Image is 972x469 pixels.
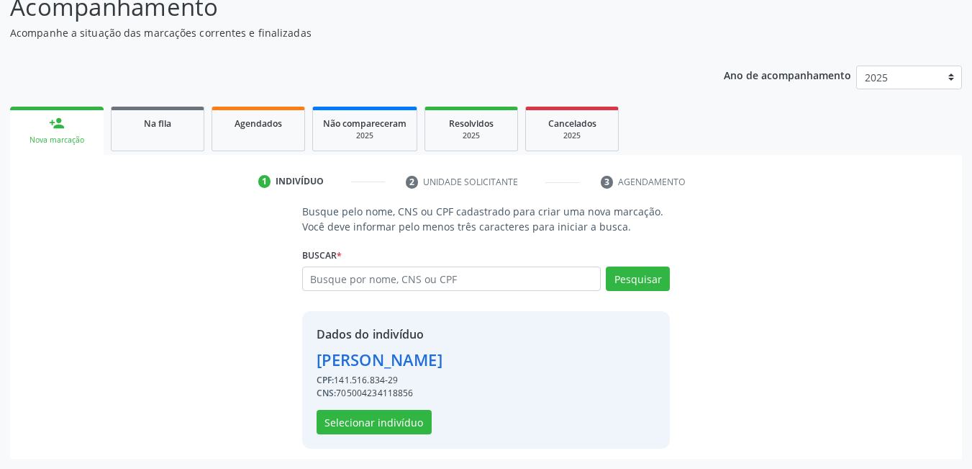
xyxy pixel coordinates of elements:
[724,66,851,84] p: Ano de acompanhamento
[302,244,342,267] label: Buscar
[20,135,94,146] div: Nova marcação
[317,374,335,386] span: CPF:
[317,410,432,434] button: Selecionar indivíduo
[317,326,442,343] div: Dados do indivíduo
[276,175,324,188] div: Indivíduo
[606,267,670,291] button: Pesquisar
[317,348,442,372] div: [PERSON_NAME]
[302,204,671,234] p: Busque pelo nome, CNS ou CPF cadastrado para criar uma nova marcação. Você deve informar pelo men...
[435,130,507,141] div: 2025
[536,130,608,141] div: 2025
[258,175,271,188] div: 1
[323,130,406,141] div: 2025
[323,117,406,130] span: Não compareceram
[10,25,676,40] p: Acompanhe a situação das marcações correntes e finalizadas
[317,374,442,387] div: 141.516.834-29
[317,387,337,399] span: CNS:
[317,387,442,400] div: 705004234118856
[235,117,282,130] span: Agendados
[302,267,601,291] input: Busque por nome, CNS ou CPF
[449,117,494,130] span: Resolvidos
[49,115,65,131] div: person_add
[548,117,596,130] span: Cancelados
[144,117,171,130] span: Na fila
